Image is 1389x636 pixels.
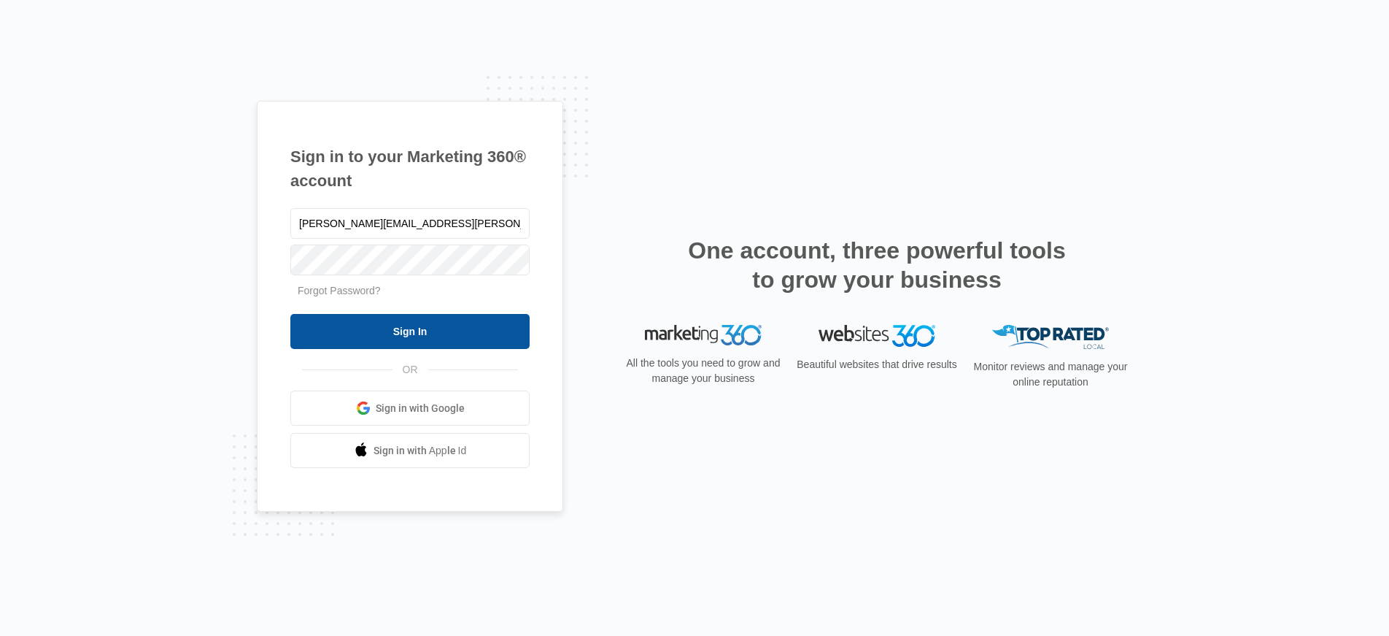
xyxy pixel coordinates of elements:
h1: Sign in to your Marketing 360® account [290,145,530,193]
input: Sign In [290,314,530,349]
p: Beautiful websites that drive results [795,357,959,372]
img: Marketing 360 [645,325,762,345]
a: Sign in with Apple Id [290,433,530,468]
span: Sign in with Apple Id [374,443,467,459]
img: Top Rated Local [992,325,1109,349]
span: OR [392,362,428,378]
h2: One account, three powerful tools to grow your business [684,236,1070,294]
span: Sign in with Google [376,401,465,416]
p: All the tools you need to grow and manage your business [622,356,785,386]
a: Forgot Password? [298,285,381,296]
img: Websites 360 [819,325,935,346]
p: Monitor reviews and manage your online reputation [969,359,1132,390]
a: Sign in with Google [290,391,530,426]
input: Email [290,208,530,239]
